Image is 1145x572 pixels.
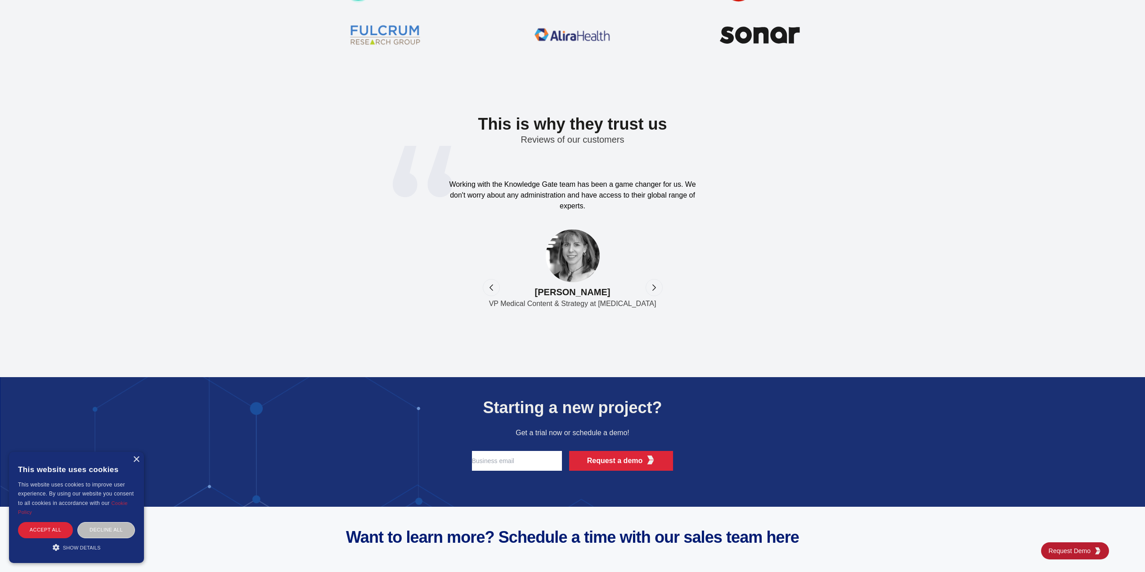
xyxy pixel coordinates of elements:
[546,230,600,282] img: Bonnie Kuehl
[1094,547,1101,554] img: KGG
[18,522,73,538] div: Accept all
[569,451,674,471] button: Request a demoKGG Fifth Element RED
[472,451,562,471] input: Business email
[646,279,663,296] button: next
[77,522,135,538] div: Decline all
[442,179,703,212] div: Working with the Knowledge Gate team has been a game changer for us. We don't worry about any adm...
[719,15,800,55] img: sonar.svg
[516,428,629,438] p: Get a trial now or schedule a demo!
[18,459,135,480] div: This website uses cookies
[1100,529,1145,572] div: Widget de chat
[483,279,500,296] button: previous
[345,15,426,55] img: fulcrum.png
[1100,529,1145,572] iframe: Chat Widget
[18,543,135,552] div: Show details
[442,282,703,298] h2: [PERSON_NAME]
[133,456,139,463] div: Close
[18,500,128,515] a: Cookie Policy
[18,482,134,506] span: This website uses cookies to improve user experience. By using our website you consent to all coo...
[646,455,655,464] img: KGG Fifth Element RED
[1041,542,1109,559] a: Request DemoKGG
[489,298,656,309] div: VP Medical Content & Strategy at [MEDICAL_DATA]
[587,455,643,466] p: Request a demo
[63,545,101,550] span: Show details
[1049,546,1094,555] span: Request Demo
[393,146,452,197] img: quotes
[532,15,613,55] img: alire-health.png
